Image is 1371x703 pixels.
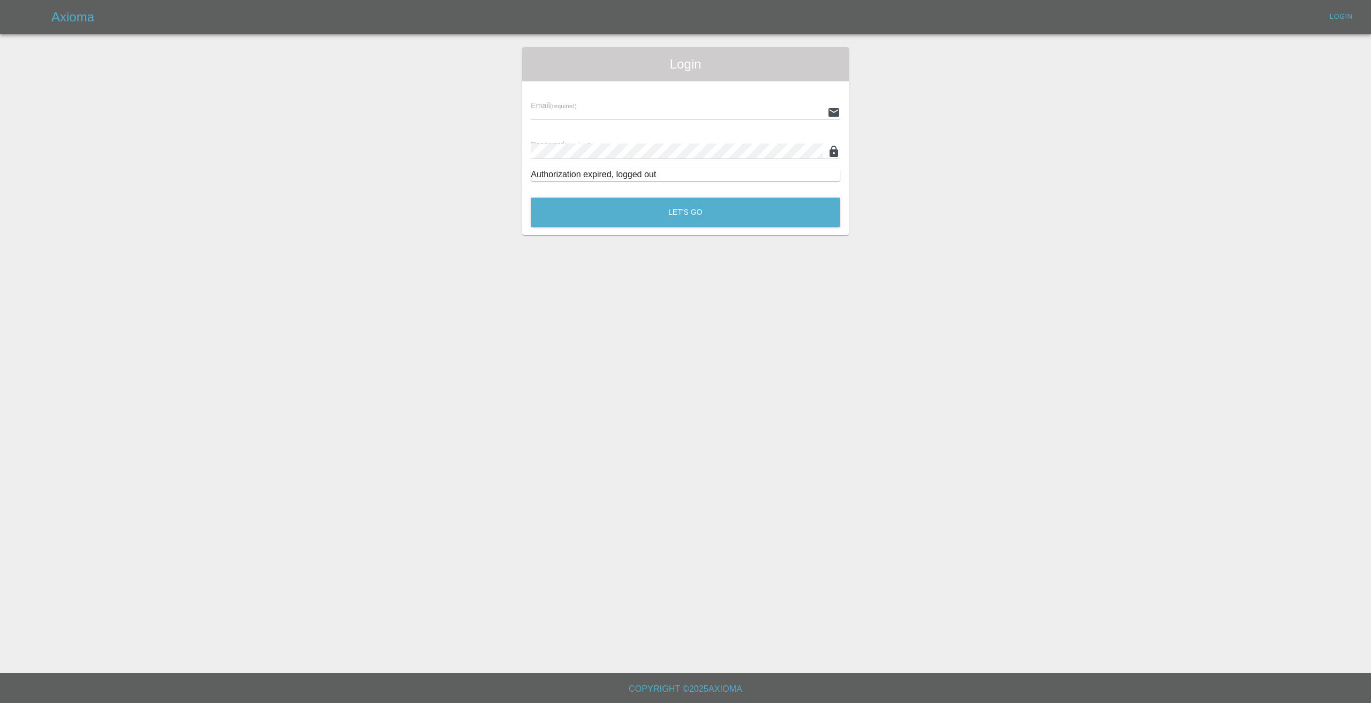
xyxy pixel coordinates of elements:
[531,56,840,73] span: Login
[531,101,576,110] span: Email
[51,9,94,26] h5: Axioma
[531,168,840,181] div: Authorization expired, logged out
[564,142,591,148] small: (required)
[550,103,577,109] small: (required)
[1324,9,1358,25] a: Login
[531,198,840,227] button: Let's Go
[531,140,591,149] span: Password
[9,682,1362,697] h6: Copyright © 2025 Axioma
